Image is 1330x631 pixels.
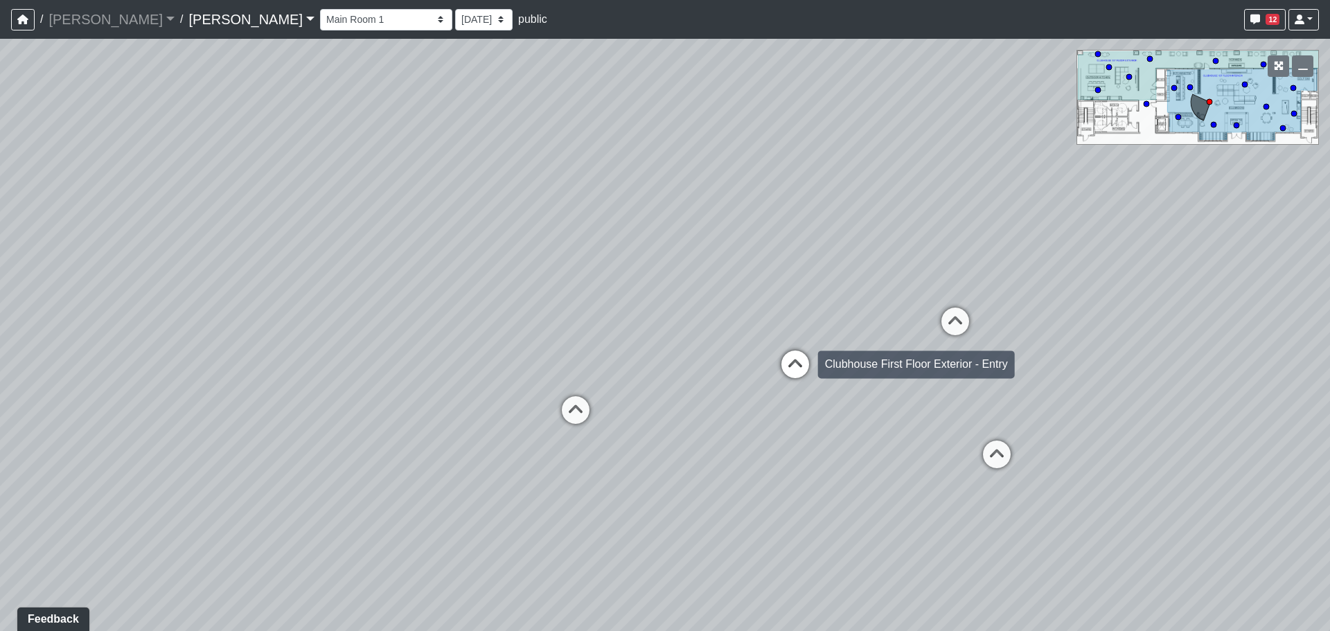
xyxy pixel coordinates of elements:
span: / [35,6,48,33]
div: Clubhouse First Floor Exterior - Entry [818,350,1015,378]
iframe: Ybug feedback widget [10,603,92,631]
a: [PERSON_NAME] [48,6,175,33]
span: / [175,6,188,33]
button: 12 [1244,9,1286,30]
span: 12 [1266,14,1279,25]
a: [PERSON_NAME] [188,6,314,33]
span: public [518,13,547,25]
